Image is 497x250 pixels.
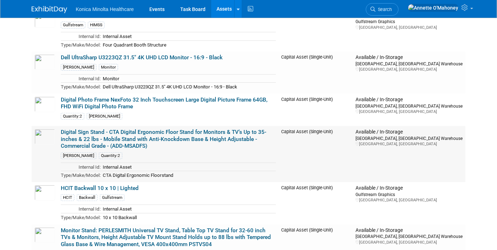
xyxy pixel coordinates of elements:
[101,83,276,91] td: Dell UltraSharp U3223QZ 31.5" 4K UHD LCD Monitor - 16:9 - Black
[101,32,276,40] td: Internal Asset
[61,163,101,171] td: Internal Id:
[61,22,85,28] div: Gulfstream
[356,135,463,141] div: [GEOGRAPHIC_DATA], [GEOGRAPHIC_DATA] Warehouse
[356,97,463,103] div: Available / In-Storage
[61,213,101,221] td: Type/Make/Model:
[99,152,122,159] div: Quantity:2
[356,141,463,147] div: [GEOGRAPHIC_DATA], [GEOGRAPHIC_DATA]
[61,113,84,120] div: Quantity:2
[408,4,459,12] img: Annette O'Mahoney
[99,64,118,71] div: Monitor
[279,126,353,182] td: Capital Asset (Single-Unit)
[356,191,463,197] div: Gulfstream Graphics
[375,7,392,12] span: Search
[61,194,74,201] div: HCIT
[61,97,267,110] a: Digital Photo Frame NexFoto 32 Inch Touchscreen Large Digital Picture Frame 64GB, FHD WiFi Digita...
[61,74,101,83] td: Internal Id:
[61,129,266,149] a: Digital Sign Stand - CTA Digital Ergonomic Floor Stand for Monitors & TV’s Up to 35-inches & 22 l...
[356,103,463,109] div: [GEOGRAPHIC_DATA], [GEOGRAPHIC_DATA] Warehouse
[101,74,276,83] td: Monitor
[101,40,276,49] td: Four Quadrant Booth Structure
[279,9,353,51] td: Capital Asset (Single-Unit)
[101,171,276,179] td: CTA Digital Ergonomic Floorstand
[32,6,67,13] img: ExhibitDay
[61,83,101,91] td: Type/Make/Model:
[61,227,271,248] a: Monitor Stand: PERLESMITH Universal TV Stand, Table Top TV Stand for 32-60 inch TVs & Monitors, H...
[279,182,353,224] td: Capital Asset (Single-Unit)
[61,40,101,49] td: Type/Make/Model:
[61,32,101,40] td: Internal Id:
[356,67,463,72] div: [GEOGRAPHIC_DATA], [GEOGRAPHIC_DATA]
[356,109,463,114] div: [GEOGRAPHIC_DATA], [GEOGRAPHIC_DATA]
[356,54,463,61] div: Available / In-Storage
[101,205,276,213] td: Internal Asset
[279,94,353,126] td: Capital Asset (Single-Unit)
[77,194,97,201] div: Backwall
[61,54,223,61] a: Dell UltraSharp U3223QZ 31.5" 4K UHD LCD Monitor - 16:9 - Black
[366,3,399,16] a: Search
[356,240,463,245] div: [GEOGRAPHIC_DATA], [GEOGRAPHIC_DATA]
[61,205,101,213] td: Internal Id:
[61,171,101,179] td: Type/Make/Model:
[356,233,463,239] div: [GEOGRAPHIC_DATA], [GEOGRAPHIC_DATA] Warehouse
[88,22,105,28] div: HIMSS
[61,152,96,159] div: [PERSON_NAME]
[356,185,463,191] div: Available / In-Storage
[100,194,124,201] div: Gulfstream
[356,197,463,203] div: [GEOGRAPHIC_DATA], [GEOGRAPHIC_DATA]
[87,113,122,120] div: [PERSON_NAME]
[356,129,463,135] div: Available / In-Storage
[76,6,134,12] span: Konica Minolta Healthcare
[356,25,463,30] div: [GEOGRAPHIC_DATA], [GEOGRAPHIC_DATA]
[356,18,463,25] div: Gulfstream Graphics
[356,61,463,67] div: [GEOGRAPHIC_DATA], [GEOGRAPHIC_DATA] Warehouse
[356,227,463,234] div: Available / In-Storage
[101,213,276,221] td: 10 x 10 Backwall
[61,185,139,191] a: HCIT Backwall 10 x 10 | Lighted
[101,163,276,171] td: Internal Asset
[279,51,353,94] td: Capital Asset (Single-Unit)
[61,64,96,71] div: [PERSON_NAME]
